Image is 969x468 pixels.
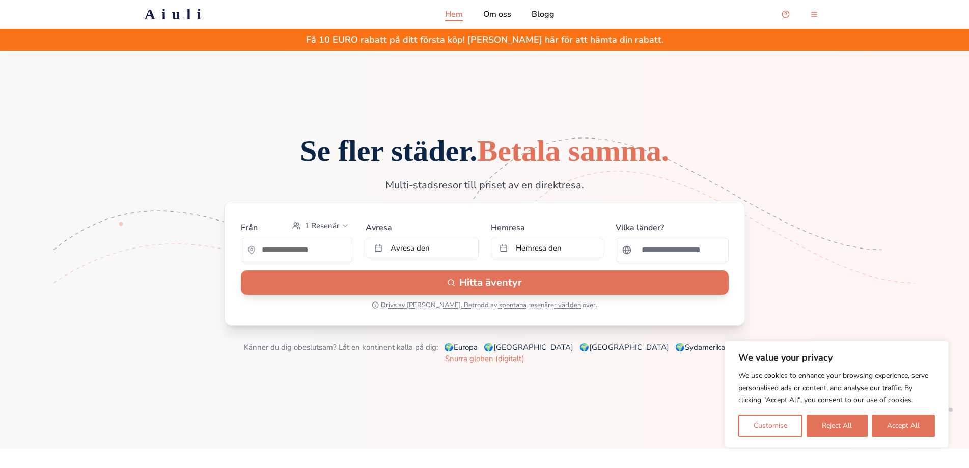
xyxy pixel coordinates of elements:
div: We value your privacy [725,341,949,448]
a: 🌍[GEOGRAPHIC_DATA] [579,342,669,352]
input: Sök efter ett land [635,240,722,260]
a: Snurra globen (digitalt) [445,353,524,364]
label: Vilka länder? [616,217,729,234]
a: Hem [445,8,463,20]
label: Från [241,222,258,234]
button: Drivs av [PERSON_NAME]. Betrodd av spontana resenärer världen över. [372,301,597,309]
span: Drivs av [PERSON_NAME]. Betrodd av spontana resenärer världen över. [381,301,597,309]
a: 🌍[GEOGRAPHIC_DATA] [484,342,573,352]
button: Reject All [807,415,867,437]
label: Hemresa [491,217,604,234]
button: Customise [738,415,802,437]
p: We use cookies to enhance your browsing experience, serve personalised ads or content, and analys... [738,370,935,406]
a: Blogg [532,8,555,20]
span: Betala samma. [477,134,669,168]
button: Select passengers [288,217,353,234]
button: Accept All [872,415,935,437]
a: Aiuli [128,5,224,23]
button: Hitta äventyr [241,270,729,295]
span: Hemresa den [516,243,562,253]
a: 🌍Europa [444,342,478,352]
span: Avresa den [391,243,430,253]
span: Känner du dig obeslutsam? Låt en kontinent kalla på dig: [244,342,438,352]
span: Se fler städer. [300,134,669,168]
h2: Aiuli [145,5,207,23]
span: 1 Resenär [304,221,339,231]
button: Open support chat [776,4,796,24]
a: 🌍Sydamerika [675,342,725,352]
p: Multi-stadsresor till priset av en direktresa. [314,178,656,192]
label: Avresa [366,217,479,234]
button: Hemresa den [491,238,604,258]
p: We value your privacy [738,351,935,364]
a: Om oss [483,8,511,20]
button: menu-button [804,4,824,24]
button: Avresa den [366,238,479,258]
